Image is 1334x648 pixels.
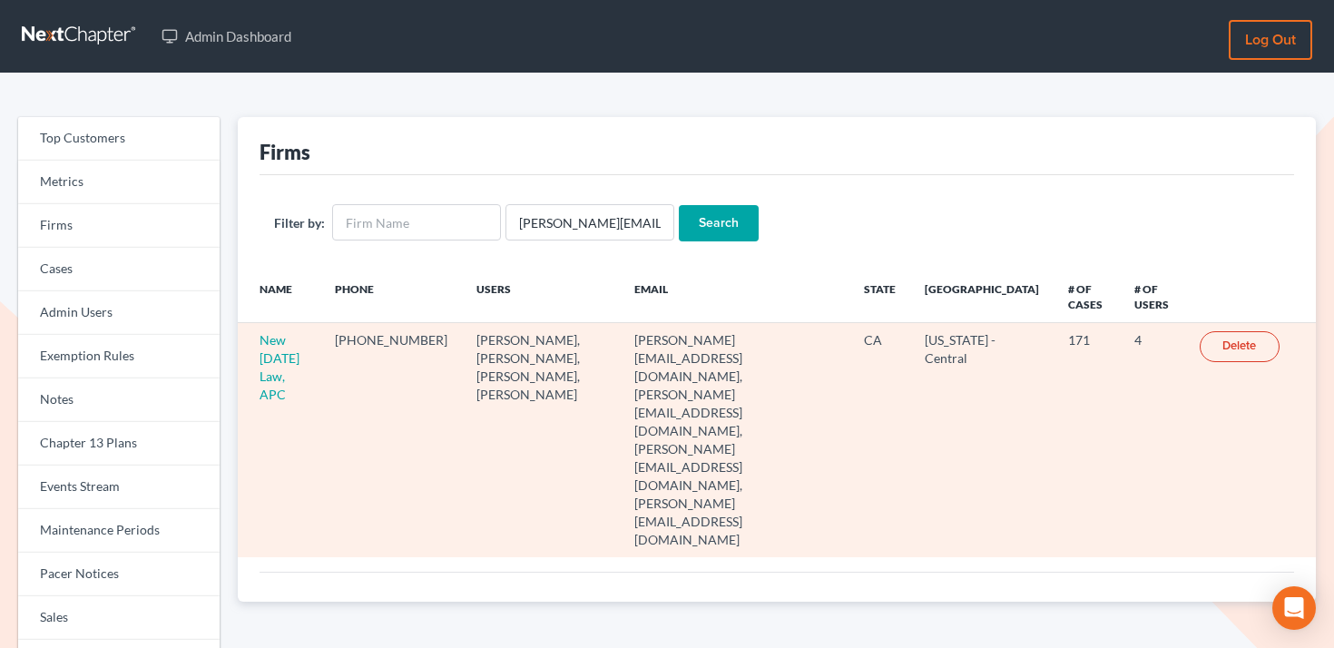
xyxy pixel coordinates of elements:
th: Email [620,270,849,323]
a: Cases [18,248,220,291]
td: [PERSON_NAME][EMAIL_ADDRESS][DOMAIN_NAME], [PERSON_NAME][EMAIL_ADDRESS][DOMAIN_NAME], [PERSON_NAM... [620,323,849,557]
a: Top Customers [18,117,220,161]
th: Name [238,270,321,323]
a: Exemption Rules [18,335,220,378]
a: Log out [1229,20,1312,60]
a: Maintenance Periods [18,509,220,553]
label: Filter by: [274,213,325,232]
a: Firms [18,204,220,248]
a: Delete [1200,331,1280,362]
a: Notes [18,378,220,422]
th: # of Cases [1054,270,1119,323]
th: [GEOGRAPHIC_DATA] [910,270,1054,323]
div: Firms [260,139,310,165]
a: Pacer Notices [18,553,220,596]
a: Metrics [18,161,220,204]
a: Sales [18,596,220,640]
input: Firm Name [332,204,501,241]
td: [PERSON_NAME], [PERSON_NAME], [PERSON_NAME], [PERSON_NAME] [462,323,620,557]
td: 4 [1120,323,1185,557]
td: [PHONE_NUMBER] [320,323,462,557]
input: Search [679,205,759,241]
th: # of Users [1120,270,1185,323]
th: State [849,270,910,323]
td: CA [849,323,910,557]
a: Chapter 13 Plans [18,422,220,466]
td: 171 [1054,323,1119,557]
td: [US_STATE] - Central [910,323,1054,557]
a: Events Stream [18,466,220,509]
div: Open Intercom Messenger [1272,586,1316,630]
th: Phone [320,270,462,323]
input: Users [505,204,674,241]
a: New [DATE] Law, APC [260,332,299,402]
th: Users [462,270,620,323]
a: Admin Users [18,291,220,335]
a: Admin Dashboard [152,20,300,53]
